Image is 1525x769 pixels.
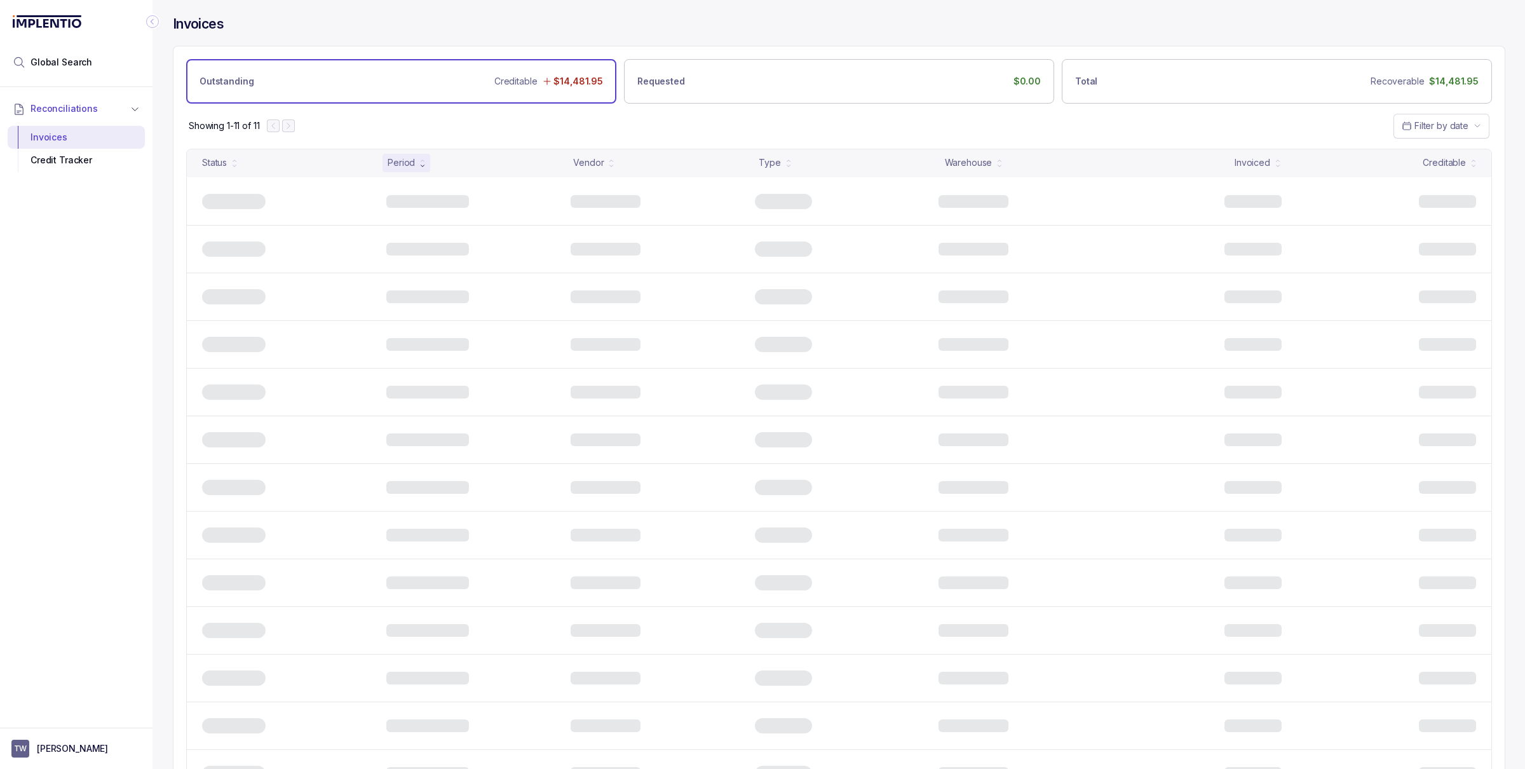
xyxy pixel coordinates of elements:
[11,740,141,758] button: User initials[PERSON_NAME]
[945,156,993,169] div: Warehouse
[30,56,92,69] span: Global Search
[11,740,29,758] span: User initials
[30,102,98,115] span: Reconciliations
[8,123,145,175] div: Reconciliations
[37,742,108,755] p: [PERSON_NAME]
[145,14,160,29] div: Collapse Icon
[1393,114,1489,138] button: Date Range Picker
[759,156,780,169] div: Type
[494,75,538,88] p: Creditable
[173,15,224,33] h4: Invoices
[200,75,254,88] p: Outstanding
[18,126,135,149] div: Invoices
[553,75,603,88] p: $14,481.95
[388,156,415,169] div: Period
[1075,75,1097,88] p: Total
[1371,75,1424,88] p: Recoverable
[189,119,259,132] div: Remaining page entries
[1414,120,1468,131] span: Filter by date
[637,75,685,88] p: Requested
[189,119,259,132] p: Showing 1-11 of 11
[1423,156,1466,169] div: Creditable
[202,156,227,169] div: Status
[8,95,145,123] button: Reconciliations
[573,156,604,169] div: Vendor
[18,149,135,172] div: Credit Tracker
[1402,119,1468,132] search: Date Range Picker
[1013,75,1041,88] p: $0.00
[1235,156,1270,169] div: Invoiced
[1429,75,1479,88] p: $14,481.95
